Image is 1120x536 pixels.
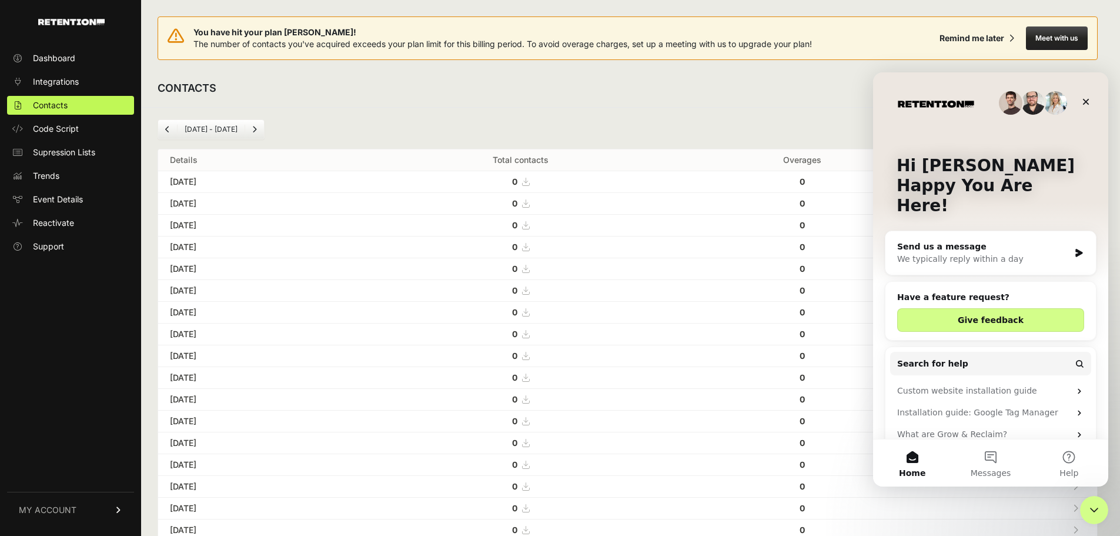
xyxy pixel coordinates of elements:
strong: 0 [800,242,805,252]
strong: 0 [800,220,805,230]
td: [DATE] [158,454,362,476]
td: [DATE] [158,411,362,432]
span: MY ACCOUNT [19,504,76,516]
strong: 0 [512,329,517,339]
span: Integrations [33,76,79,88]
strong: 0 [512,220,517,230]
strong: 0 [800,351,805,361]
a: Previous [158,120,177,139]
span: Event Details [33,194,83,205]
th: Details [158,149,362,171]
img: Retention.com [38,19,105,25]
td: [DATE] [158,432,362,454]
strong: 0 [512,285,517,295]
strong: 0 [800,329,805,339]
strong: 0 [512,525,517,535]
a: MY ACCOUNT [7,492,134,528]
strong: 0 [800,416,805,426]
strong: 0 [800,198,805,208]
strong: 0 [800,503,805,513]
a: Support [7,237,134,256]
button: Meet with us [1026,26,1088,50]
th: Total contacts [362,149,679,171]
span: The number of contacts you've acquired exceeds your plan limit for this billing period. To avoid ... [193,39,812,49]
td: [DATE] [158,258,362,280]
span: Dashboard [33,52,75,64]
strong: 0 [800,481,805,491]
strong: 0 [512,198,517,208]
td: [DATE] [158,215,362,237]
a: Integrations [7,72,134,91]
th: Overages [679,149,925,171]
iframe: Intercom live chat [1080,496,1108,524]
span: Reactivate [33,217,74,229]
a: Dashboard [7,49,134,68]
td: [DATE] [158,280,362,302]
td: [DATE] [158,476,362,498]
span: Contacts [33,99,68,111]
strong: 0 [800,394,805,404]
button: Remind me later [935,28,1019,49]
strong: 0 [800,438,805,448]
a: Event Details [7,190,134,209]
span: Support [33,241,64,252]
h2: CONTACTS [158,80,216,96]
strong: 0 [512,242,517,252]
a: Reactivate [7,214,134,232]
strong: 0 [800,525,805,535]
strong: 0 [512,394,517,404]
td: [DATE] [158,237,362,258]
strong: 0 [800,307,805,317]
td: [DATE] [158,324,362,345]
strong: 0 [800,264,805,274]
strong: 0 [800,372,805,382]
a: Trends [7,167,134,185]
td: [DATE] [158,193,362,215]
strong: 0 [512,416,517,426]
span: You have hit your plan [PERSON_NAME]! [193,26,812,38]
iframe: Intercom live chat [873,72,1108,487]
div: Remind me later [940,32,1004,44]
td: [DATE] [158,389,362,411]
strong: 0 [512,264,517,274]
strong: 0 [512,307,517,317]
a: Code Script [7,119,134,138]
strong: 0 [512,351,517,361]
span: Trends [33,170,59,182]
td: [DATE] [158,367,362,389]
td: [DATE] [158,345,362,367]
td: [DATE] [158,171,362,193]
strong: 0 [512,481,517,491]
strong: 0 [512,460,517,470]
strong: 0 [512,503,517,513]
strong: 0 [512,372,517,382]
td: [DATE] [158,498,362,520]
strong: 0 [800,285,805,295]
a: Next [245,120,264,139]
strong: 0 [512,177,517,187]
strong: 0 [800,460,805,470]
